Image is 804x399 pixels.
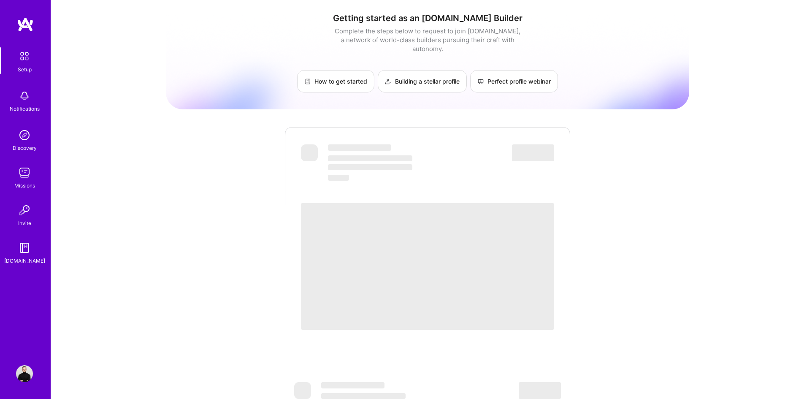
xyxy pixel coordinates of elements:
span: ‌ [512,144,554,161]
img: guide book [16,239,33,256]
span: ‌ [328,164,412,170]
a: Perfect profile webinar [470,70,558,92]
h1: Getting started as an [DOMAIN_NAME] Builder [166,13,689,23]
img: User Avatar [16,365,33,382]
a: User Avatar [14,365,35,382]
span: ‌ [328,155,412,161]
a: Building a stellar profile [378,70,467,92]
a: How to get started [297,70,374,92]
span: ‌ [301,144,318,161]
div: Complete the steps below to request to join [DOMAIN_NAME], a network of world-class builders purs... [333,27,522,53]
span: ‌ [328,144,391,151]
img: setup [16,47,33,65]
img: logo [17,17,34,32]
span: ‌ [321,393,406,399]
div: Missions [14,181,35,190]
div: Setup [18,65,32,74]
img: bell [16,87,33,104]
img: Building a stellar profile [385,78,392,85]
img: discovery [16,127,33,144]
img: Invite [16,202,33,219]
div: Notifications [10,104,40,113]
div: Invite [18,219,31,228]
span: ‌ [294,382,311,399]
span: ‌ [519,382,561,399]
span: ‌ [321,382,384,388]
span: ‌ [328,175,349,181]
img: Perfect profile webinar [477,78,484,85]
div: Discovery [13,144,37,152]
img: How to get started [304,78,311,85]
img: teamwork [16,164,33,181]
div: [DOMAIN_NAME] [4,256,45,265]
span: ‌ [301,203,554,330]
